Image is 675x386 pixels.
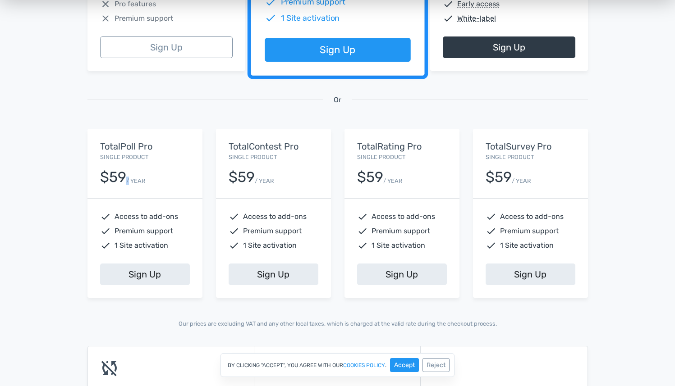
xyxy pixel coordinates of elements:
a: Sign Up [486,263,575,285]
small: / YEAR [383,177,402,185]
span: check [486,211,496,222]
span: close [100,13,111,24]
span: check [357,211,368,222]
div: $59 [100,169,126,185]
p: Our prices are excluding VAT and any other local taxes, which is charged at the valid rate during... [87,319,588,328]
h5: TotalContest Pro [229,141,318,151]
span: check [229,226,239,236]
span: 1 Site activation [372,240,425,251]
span: Access to add-ons [372,211,435,222]
a: Sign Up [100,36,233,58]
span: Premium support [243,226,302,236]
small: / YEAR [255,177,274,185]
span: check [443,13,454,24]
span: Access to add-ons [115,211,178,222]
span: check [486,226,496,236]
span: Premium support [500,226,559,236]
span: Premium support [372,226,430,236]
div: $59 [229,169,255,185]
small: Single Product [486,154,534,160]
span: 1 Site activation [280,12,340,24]
a: Sign Up [443,36,575,58]
h5: TotalSurvey Pro [486,141,575,151]
small: / YEAR [126,177,145,185]
span: Access to add-ons [500,211,564,222]
span: 1 Site activation [500,240,554,251]
span: check [229,240,239,251]
h5: TotalRating Pro [357,141,447,151]
button: Accept [390,358,419,372]
small: / YEAR [512,177,531,185]
a: Sign Up [229,263,318,285]
span: 1 Site activation [243,240,297,251]
small: Single Product [357,154,405,160]
span: check [486,240,496,251]
h5: TotalPoll Pro [100,141,190,151]
span: 1 Site activation [115,240,168,251]
span: check [100,211,111,222]
span: Premium support [115,226,173,236]
span: check [357,226,368,236]
span: Premium support [115,13,173,24]
span: Or [334,95,341,105]
span: check [265,12,276,24]
small: Single Product [229,154,277,160]
span: check [100,226,111,236]
div: $59 [486,169,512,185]
div: $59 [357,169,383,185]
button: Reject [422,358,450,372]
small: Single Product [100,154,148,160]
span: check [229,211,239,222]
a: cookies policy [343,363,385,368]
div: By clicking "Accept", you agree with our . [220,353,455,377]
a: Sign Up [100,263,190,285]
span: check [357,240,368,251]
abbr: White-label [457,13,496,24]
a: Sign Up [265,38,410,62]
span: Access to add-ons [243,211,307,222]
a: Sign Up [357,263,447,285]
span: check [100,240,111,251]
